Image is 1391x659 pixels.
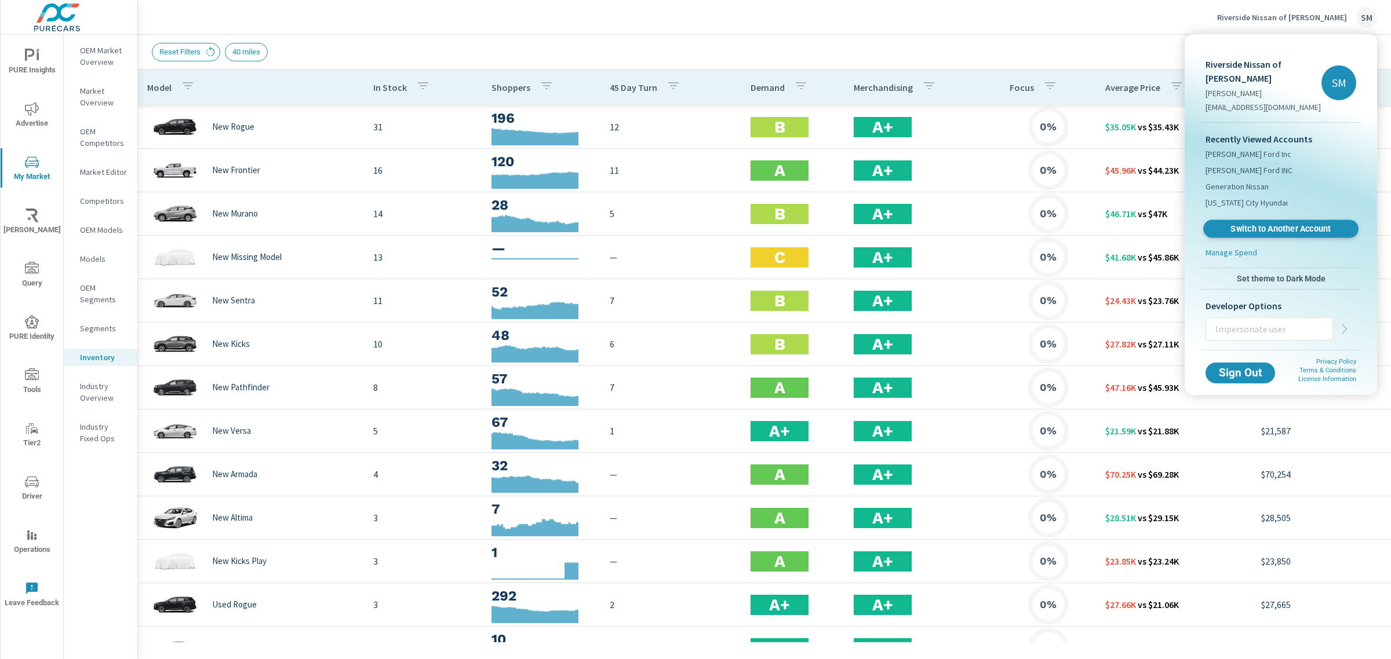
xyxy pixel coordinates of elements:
[1206,87,1321,99] p: [PERSON_NAME]
[1206,299,1356,313] p: Developer Options
[1206,57,1321,85] p: Riverside Nissan of [PERSON_NAME]
[1298,375,1356,383] a: License Information
[1299,367,1356,374] a: Terms & Conditions
[1321,65,1356,100] div: SM
[1206,181,1269,192] span: Generation Nissan
[1210,224,1352,235] span: Switch to Another Account
[1206,363,1275,383] button: Sign Out
[1201,268,1361,289] button: Set theme to Dark Mode
[1206,132,1356,146] p: Recently Viewed Accounts
[1206,247,1257,258] p: Manage Spend
[1206,164,1292,176] span: [PERSON_NAME] Ford INC
[1201,247,1361,263] a: Manage Spend
[1316,358,1356,365] a: Privacy Policy
[1206,314,1332,344] input: Impersonate user
[1206,148,1291,160] span: [PERSON_NAME] Ford Inc
[1206,197,1288,208] span: [US_STATE] City Hyundai
[1203,220,1359,238] a: Switch to Another Account
[1206,101,1321,113] p: [EMAIL_ADDRESS][DOMAIN_NAME]
[1215,368,1266,378] span: Sign Out
[1206,273,1356,284] span: Set theme to Dark Mode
